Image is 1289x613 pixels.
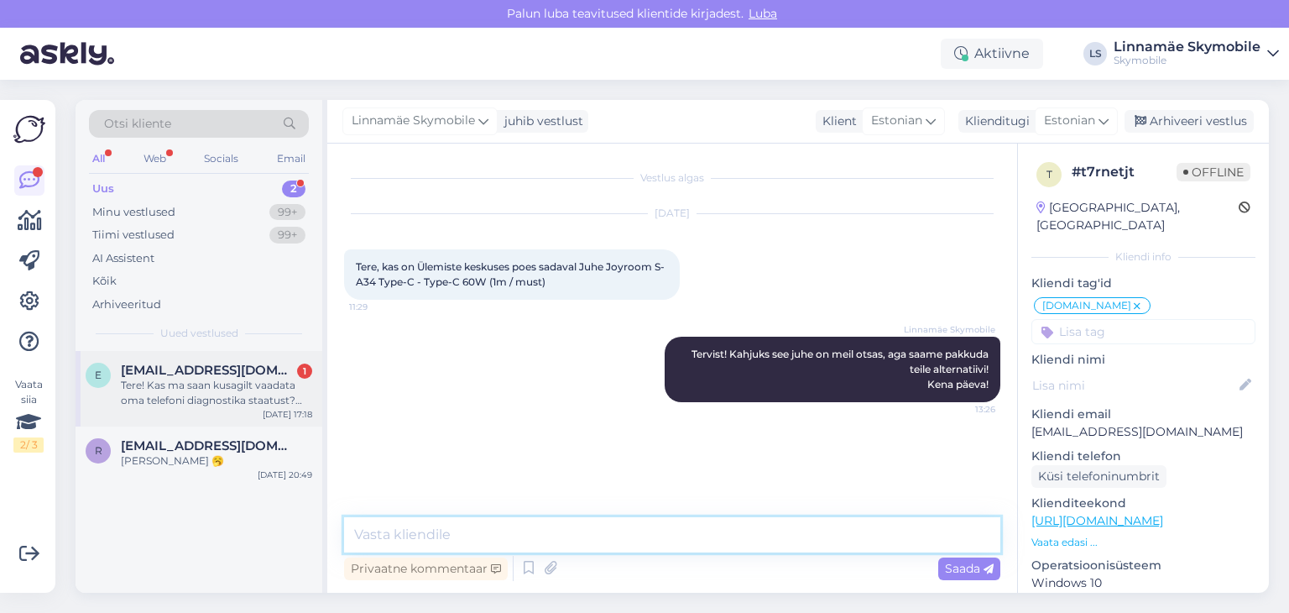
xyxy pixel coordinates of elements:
[1032,376,1236,395] input: Lisa nimi
[13,113,45,145] img: Askly Logo
[95,369,102,381] span: e
[945,561,994,576] span: Saada
[274,148,309,170] div: Email
[1114,40,1260,54] div: Linnamäe Skymobile
[1031,351,1255,369] p: Kliendi nimi
[816,113,857,130] div: Klient
[1031,319,1255,344] input: Lisa tag
[269,204,305,221] div: 99+
[1114,40,1279,67] a: Linnamäe SkymobileSkymobile
[92,250,154,267] div: AI Assistent
[1031,465,1166,488] div: Küsi telefoninumbrit
[201,148,242,170] div: Socials
[1177,163,1250,181] span: Offline
[1031,495,1255,512] p: Klienditeekond
[269,227,305,244] div: 99+
[958,113,1030,130] div: Klienditugi
[352,112,475,130] span: Linnamäe Skymobile
[344,558,508,580] div: Privaatne kommentaar
[344,206,1000,221] div: [DATE]
[356,260,665,288] span: Tere, kas on Ülemiste keskuses poes sadaval Juhe Joyroom S-A34 Type-C - Type-C 60W (1m / must)
[498,113,583,130] div: juhib vestlust
[1114,54,1260,67] div: Skymobile
[121,378,312,408] div: Tere! Kas ma saan kusagilt vaadata oma telefoni diagnostika staatust? Hooldustöö nr on 20235.
[89,148,108,170] div: All
[1044,112,1095,130] span: Estonian
[1046,168,1052,181] span: t
[344,170,1000,186] div: Vestlus algas
[1031,406,1255,423] p: Kliendi email
[140,148,170,170] div: Web
[1083,42,1107,65] div: LS
[258,469,312,481] div: [DATE] 20:49
[349,301,412,313] span: 11:29
[92,296,161,313] div: Arhiveeritud
[1036,199,1239,234] div: [GEOGRAPHIC_DATA], [GEOGRAPHIC_DATA]
[13,437,44,453] div: 2 / 3
[1031,423,1255,441] p: [EMAIL_ADDRESS][DOMAIN_NAME]
[297,364,312,379] div: 1
[1031,574,1255,592] p: Windows 10
[263,408,312,421] div: [DATE] 17:18
[1072,162,1177,182] div: # t7rnetjt
[1031,535,1255,550] p: Vaata edasi ...
[1125,110,1254,133] div: Arhiveeri vestlus
[1031,513,1163,528] a: [URL][DOMAIN_NAME]
[92,227,175,244] div: Tiimi vestlused
[691,348,991,390] span: Tervist! Kahjuks see juhe on meil otsas, aga saame pakkuda teile alternatiivi! Kena päeva!
[121,453,312,469] div: [PERSON_NAME] 🥱
[121,363,295,378] span: eve.sooneste@gmail.com
[121,438,295,453] span: raguntiina9@gmail.com
[92,273,117,290] div: Kõik
[92,181,114,197] div: Uus
[104,115,171,133] span: Otsi kliente
[904,323,995,336] span: Linnamäe Skymobile
[282,181,305,197] div: 2
[13,377,44,453] div: Vaata siia
[1031,249,1255,265] div: Kliendi info
[1042,301,1131,311] span: [DOMAIN_NAME]
[1031,448,1255,465] p: Kliendi telefon
[1031,557,1255,574] p: Operatsioonisüsteem
[95,444,102,457] span: r
[92,204,175,221] div: Minu vestlused
[941,39,1043,69] div: Aktiivne
[932,403,995,416] span: 13:26
[744,6,782,21] span: Luba
[871,112,922,130] span: Estonian
[1031,275,1255,292] p: Kliendi tag'id
[160,326,238,341] span: Uued vestlused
